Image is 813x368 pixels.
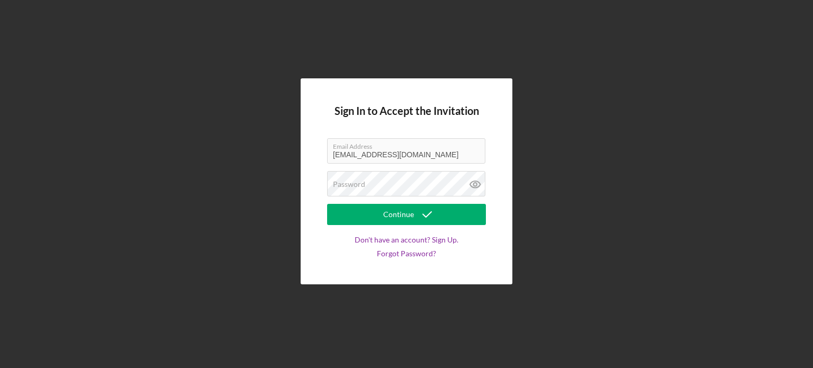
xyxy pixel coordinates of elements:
label: Password [333,180,365,189]
a: Don't have an account? Sign Up. [355,236,458,244]
div: Continue [383,204,414,225]
a: Forgot Password? [377,249,436,258]
button: Continue [327,204,486,225]
label: Email Address [333,139,485,150]
h4: Sign In to Accept the Invitation [335,105,479,117]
